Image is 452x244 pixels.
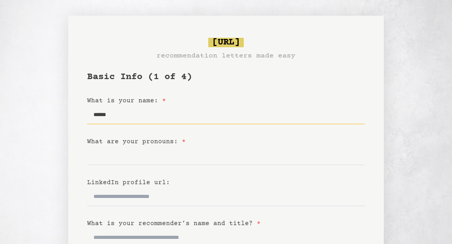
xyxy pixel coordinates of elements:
h3: recommendation letters made easy [157,50,295,61]
label: What is your recommender’s name and title? [87,220,261,227]
label: What are your pronouns: [87,138,186,145]
span: [URL] [208,38,244,47]
label: What is your name: [87,97,166,104]
h1: Basic Info (1 of 4) [87,71,365,83]
label: LinkedIn profile url: [87,179,170,186]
